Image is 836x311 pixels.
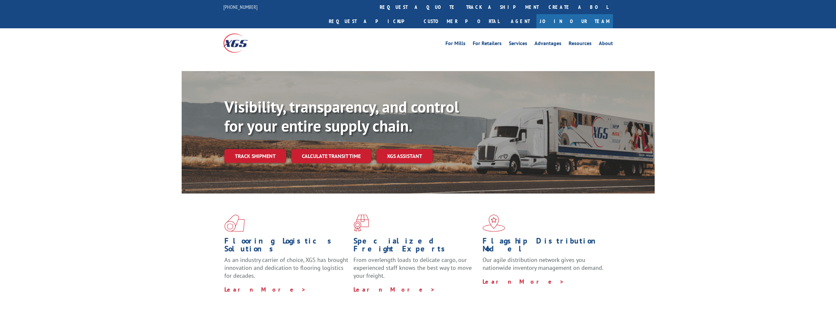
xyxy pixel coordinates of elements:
h1: Flagship Distribution Model [483,237,607,256]
a: Learn More > [483,278,564,285]
a: Request a pickup [324,14,419,28]
a: Agent [504,14,536,28]
img: xgs-icon-total-supply-chain-intelligence-red [224,215,245,232]
a: About [599,41,613,48]
a: Learn More > [353,286,435,293]
a: Join Our Team [536,14,613,28]
a: Customer Portal [419,14,504,28]
a: Resources [569,41,592,48]
a: Calculate transit time [291,149,371,163]
h1: Specialized Freight Experts [353,237,478,256]
a: Services [509,41,527,48]
h1: Flooring Logistics Solutions [224,237,349,256]
a: [PHONE_NUMBER] [223,4,258,10]
p: From overlength loads to delicate cargo, our experienced staff knows the best way to move your fr... [353,256,478,285]
span: As an industry carrier of choice, XGS has brought innovation and dedication to flooring logistics... [224,256,348,279]
b: Visibility, transparency, and control for your entire supply chain. [224,96,459,136]
a: XGS ASSISTANT [376,149,433,163]
span: Our agile distribution network gives you nationwide inventory management on demand. [483,256,603,272]
a: Advantages [534,41,561,48]
img: xgs-icon-focused-on-flooring-red [353,215,369,232]
a: Track shipment [224,149,286,163]
a: Learn More > [224,286,306,293]
img: xgs-icon-flagship-distribution-model-red [483,215,505,232]
a: For Retailers [473,41,502,48]
a: For Mills [445,41,465,48]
